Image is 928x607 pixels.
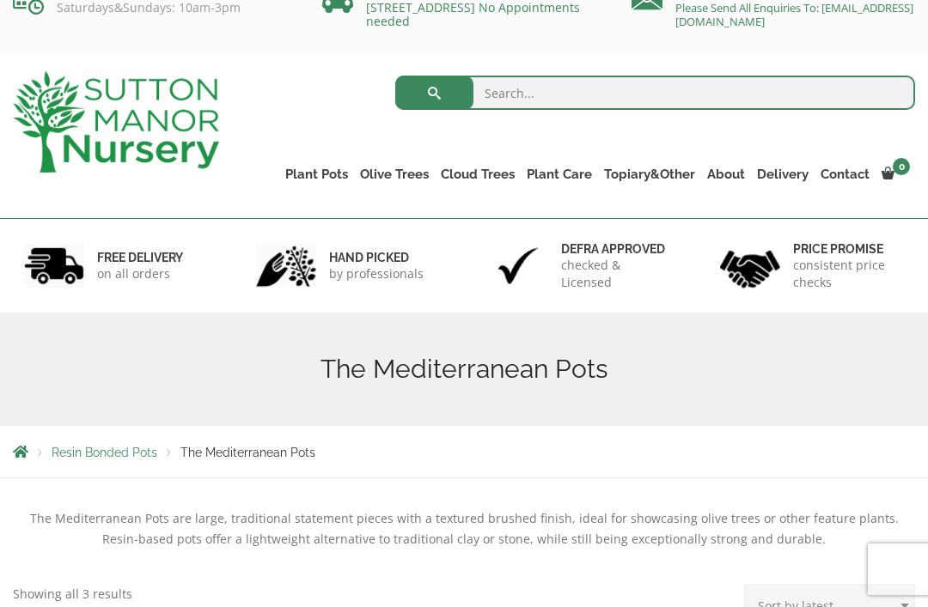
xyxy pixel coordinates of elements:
[893,158,910,175] span: 0
[598,162,701,186] a: Topiary&Other
[395,76,915,110] input: Search...
[180,446,315,459] span: The Mediterranean Pots
[751,162,815,186] a: Delivery
[13,354,915,385] h1: The Mediterranean Pots
[13,445,915,458] nav: Breadcrumbs
[793,257,904,291] p: consistent price checks
[329,265,424,282] p: by professionals
[279,162,354,186] a: Plant Pots
[876,162,915,186] a: 0
[488,244,548,288] img: 3.jpg
[13,584,132,604] p: Showing all 3 results
[521,162,598,186] a: Plant Care
[561,241,672,257] h6: Defra approved
[793,241,904,257] h6: Price promise
[13,71,219,173] img: logo
[435,162,521,186] a: Cloud Trees
[354,162,435,186] a: Olive Trees
[701,162,751,186] a: About
[13,1,296,15] p: Saturdays&Sundays: 10am-3pm
[52,446,157,459] a: Resin Bonded Pots
[561,257,672,291] p: checked & Licensed
[256,244,316,288] img: 2.jpg
[329,250,424,265] h6: hand picked
[815,162,876,186] a: Contact
[13,508,915,549] p: The Mediterranean Pots are large, traditional statement pieces with a textured brushed finish, id...
[97,265,183,282] p: on all orders
[720,240,780,292] img: 4.jpg
[97,250,183,265] h6: FREE DELIVERY
[24,244,84,288] img: 1.jpg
